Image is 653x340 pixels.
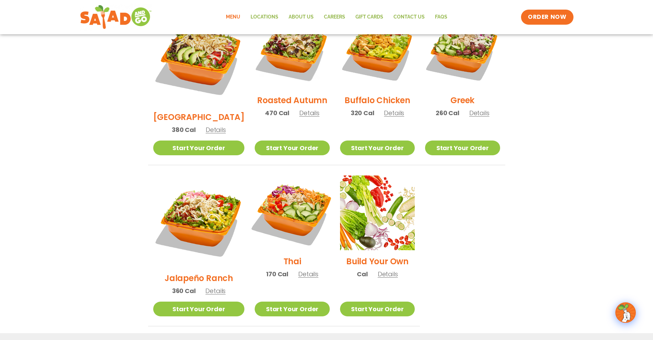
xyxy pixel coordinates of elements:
[378,270,398,278] span: Details
[616,303,635,322] img: wpChatIcon
[255,141,329,155] a: Start Your Order
[340,141,415,155] a: Start Your Order
[257,94,327,106] h2: Roasted Autumn
[265,108,289,118] span: 470 Cal
[528,13,566,21] span: ORDER NOW
[206,125,226,134] span: Details
[384,109,404,117] span: Details
[425,141,500,155] a: Start Your Order
[450,94,474,106] h2: Greek
[153,302,245,316] a: Start Your Order
[165,272,233,284] h2: Jalapeño Ranch
[425,14,500,89] img: Product photo for Greek Salad
[172,125,196,134] span: 380 Cal
[172,286,196,295] span: 360 Cal
[344,94,410,106] h2: Buffalo Chicken
[153,175,245,267] img: Product photo for Jalapeño Ranch Salad
[255,302,329,316] a: Start Your Order
[430,9,452,25] a: FAQs
[153,111,245,123] h2: [GEOGRAPHIC_DATA]
[469,109,489,117] span: Details
[351,108,374,118] span: 320 Cal
[255,14,329,89] img: Product photo for Roasted Autumn Salad
[319,9,350,25] a: Careers
[153,141,245,155] a: Start Your Order
[340,302,415,316] a: Start Your Order
[248,169,336,257] img: Product photo for Thai Salad
[221,9,245,25] a: Menu
[205,287,226,295] span: Details
[357,269,367,279] span: Cal
[283,9,319,25] a: About Us
[521,10,573,25] a: ORDER NOW
[298,270,318,278] span: Details
[299,109,319,117] span: Details
[436,108,459,118] span: 260 Cal
[346,255,409,267] h2: Build Your Own
[283,255,301,267] h2: Thai
[350,9,388,25] a: GIFT CARDS
[340,175,415,250] img: Product photo for Build Your Own
[266,269,288,279] span: 170 Cal
[388,9,430,25] a: Contact Us
[340,14,415,89] img: Product photo for Buffalo Chicken Salad
[80,3,152,31] img: new-SAG-logo-768×292
[245,9,283,25] a: Locations
[153,14,245,106] img: Product photo for BBQ Ranch Salad
[221,9,452,25] nav: Menu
